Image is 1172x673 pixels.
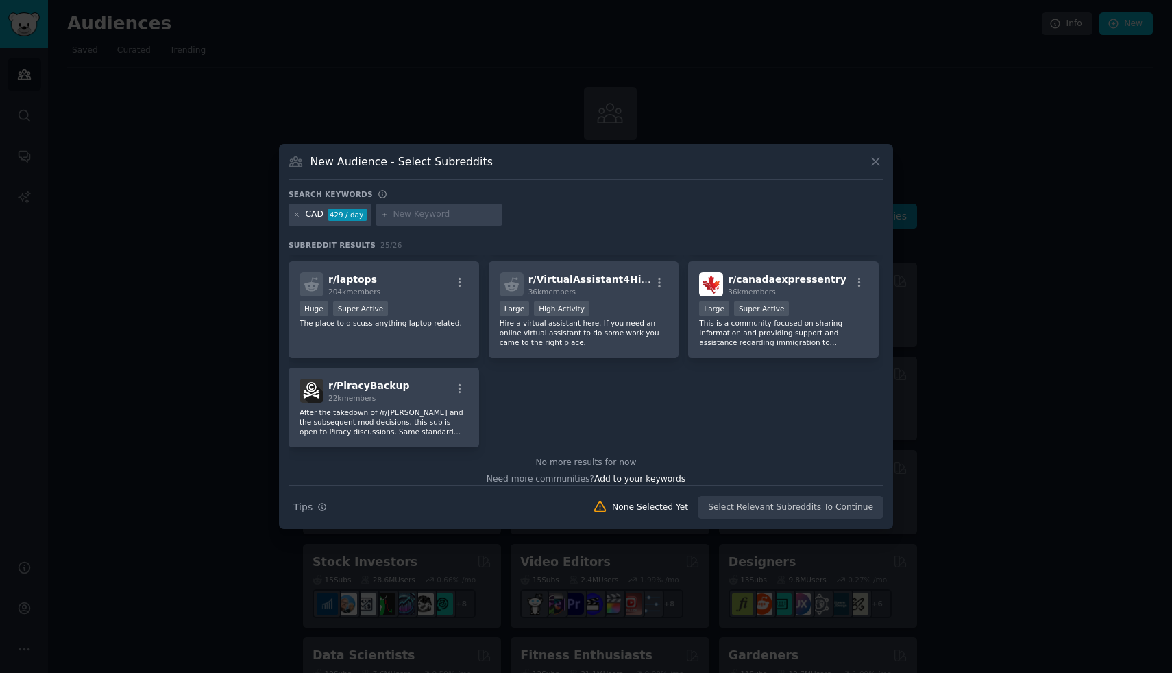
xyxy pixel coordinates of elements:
span: 22k members [328,394,376,402]
span: r/ laptops [328,274,377,285]
div: No more results for now [289,457,883,469]
span: r/ VirtualAssistant4Hire [528,274,652,285]
div: High Activity [534,301,589,316]
div: 429 / day [328,209,367,221]
div: CAD [306,209,323,221]
span: r/ PiracyBackup [328,380,410,391]
h3: Search keywords [289,189,373,199]
div: Super Active [734,301,790,316]
p: Hire a virtual assistant here. If you need an online virtual assistant to do some work you came t... [500,318,668,347]
div: Large [699,301,729,316]
div: None Selected Yet [612,501,688,514]
img: PiracyBackup [300,379,323,403]
span: r/ canadaexpressentry [728,274,846,285]
span: 25 / 26 [380,241,402,249]
div: Large [500,301,530,316]
span: 36k members [528,287,576,296]
button: Tips [289,495,332,519]
span: Tips [293,500,313,515]
p: The place to discuss anything laptop related. [300,318,468,328]
span: 36k members [728,287,775,296]
span: Add to your keywords [594,474,685,484]
div: Need more communities? [289,469,883,486]
span: 204k members [328,287,380,296]
p: This is a community focused on sharing information and providing support and assistance regarding... [699,318,868,347]
div: Super Active [333,301,389,316]
h3: New Audience - Select Subreddits [310,154,493,169]
input: New Keyword [393,209,497,221]
p: After the takedown of /r/[PERSON_NAME] and the subsequent mod decisions, this sub is open to Pira... [300,408,468,436]
div: Huge [300,301,328,316]
img: canadaexpressentry [699,272,723,296]
span: Subreddit Results [289,240,376,250]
